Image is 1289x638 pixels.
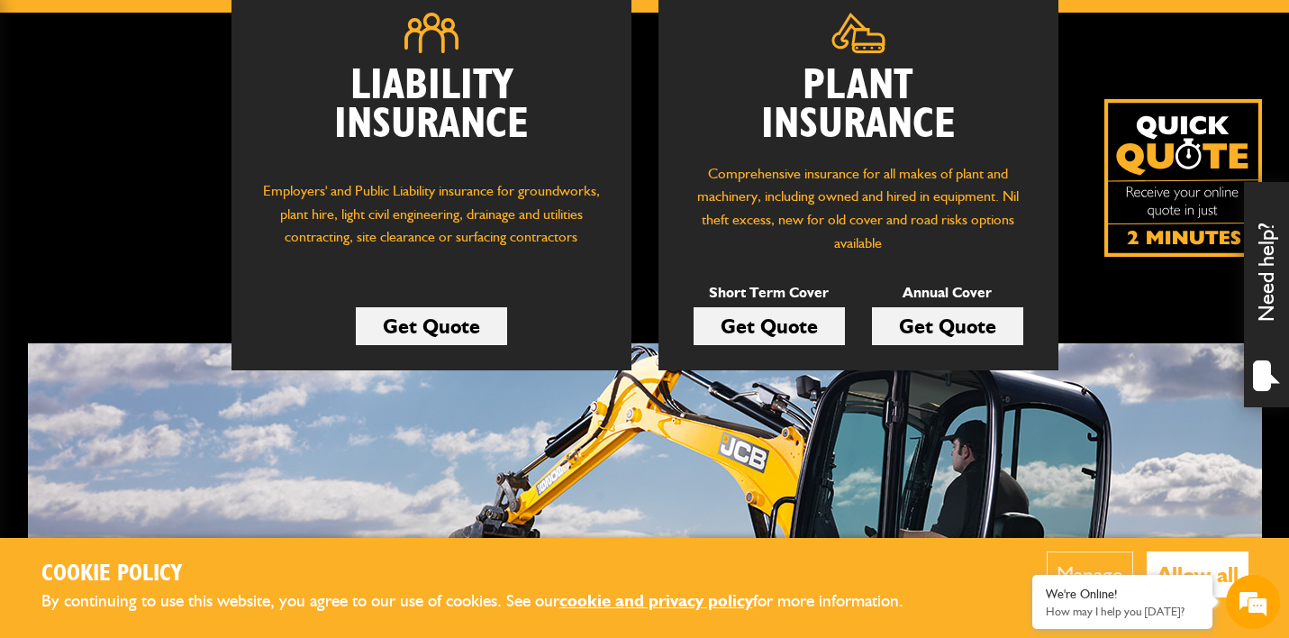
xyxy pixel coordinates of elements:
button: Allow all [1147,551,1248,597]
p: Short Term Cover [694,281,845,305]
div: Need help? [1244,182,1289,407]
a: Get Quote [356,307,507,345]
h2: Plant Insurance [685,67,1031,144]
h2: Liability Insurance [259,67,604,162]
a: cookie and privacy policy [559,590,753,611]
p: Comprehensive insurance for all makes of plant and machinery, including owned and hired in equipm... [685,162,1031,254]
a: Get Quote [694,307,845,345]
h2: Cookie Policy [41,561,933,588]
p: How may I help you today? [1046,605,1199,618]
button: Manage [1047,551,1133,597]
p: Employers' and Public Liability insurance for groundworks, plant hire, light civil engineering, d... [259,179,604,266]
p: Annual Cover [872,281,1023,305]
a: Get Quote [872,307,1023,345]
img: Quick Quote [1104,99,1262,257]
a: Get your insurance quote isn just 2-minutes [1104,99,1262,257]
p: By continuing to use this website, you agree to our use of cookies. See our for more information. [41,588,933,615]
div: We're Online! [1046,587,1199,602]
